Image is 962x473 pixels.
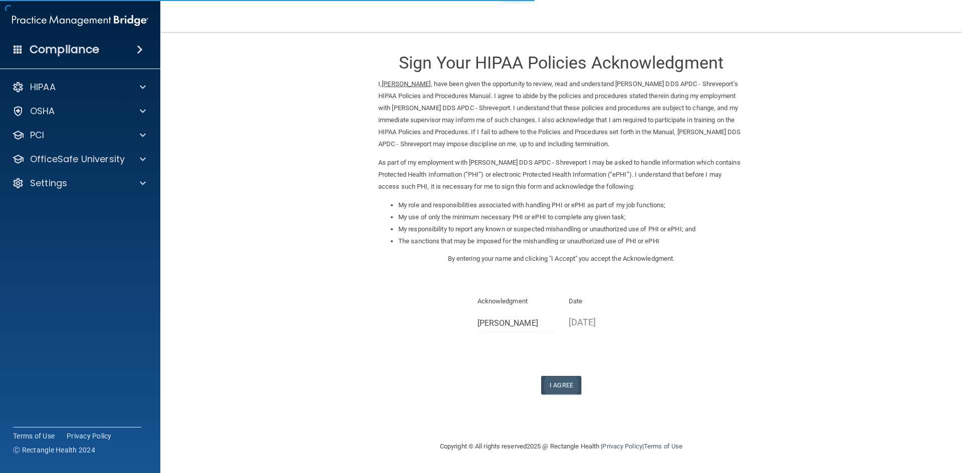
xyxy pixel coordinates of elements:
[398,211,744,223] li: My use of only the minimum necessary PHI or ePHI to complete any given task;
[67,431,112,441] a: Privacy Policy
[30,81,56,93] p: HIPAA
[12,81,146,93] a: HIPAA
[30,43,99,57] h4: Compliance
[30,129,44,141] p: PCI
[789,402,950,442] iframe: Drift Widget Chat Controller
[13,445,95,455] span: Ⓒ Rectangle Health 2024
[12,11,148,31] img: PMB logo
[644,442,682,450] a: Terms of Use
[382,80,430,88] ins: [PERSON_NAME]
[398,223,744,235] li: My responsibility to report any known or suspected mishandling or unauthorized use of PHI or ePHI...
[12,105,146,117] a: OSHA
[477,295,554,307] p: Acknowledgment
[477,314,554,332] input: Full Name
[602,442,642,450] a: Privacy Policy
[378,430,744,462] div: Copyright © All rights reserved 2025 @ Rectangle Health | |
[13,431,55,441] a: Terms of Use
[12,177,146,189] a: Settings
[378,54,744,72] h3: Sign Your HIPAA Policies Acknowledgment
[398,235,744,247] li: The sanctions that may be imposed for the mishandling or unauthorized use of PHI or ePHI
[30,105,55,117] p: OSHA
[378,78,744,150] p: I, , have been given the opportunity to review, read and understand [PERSON_NAME] DDS APDC - Shre...
[569,295,645,307] p: Date
[30,153,125,165] p: OfficeSafe University
[12,153,146,165] a: OfficeSafe University
[569,314,645,330] p: [DATE]
[378,253,744,265] p: By entering your name and clicking "I Accept" you accept the Acknowledgment.
[398,199,744,211] li: My role and responsibilities associated with handling PHI or ePHI as part of my job functions;
[30,177,67,189] p: Settings
[12,129,146,141] a: PCI
[378,157,744,193] p: As part of my employment with [PERSON_NAME] DDS APDC - Shreveport I may be asked to handle inform...
[541,376,581,394] button: I Agree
